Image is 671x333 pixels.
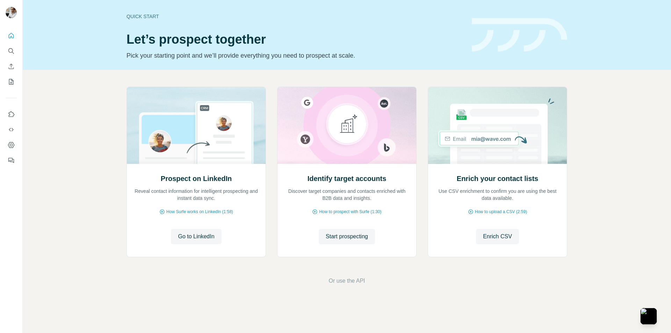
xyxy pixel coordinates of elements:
[277,87,417,164] img: Identify target accounts
[308,174,387,183] h2: Identify target accounts
[6,75,17,88] button: My lists
[483,232,512,241] span: Enrich CSV
[6,139,17,151] button: Dashboard
[127,51,463,60] p: Pick your starting point and we’ll provide everything you need to prospect at scale.
[178,232,214,241] span: Go to LinkedIn
[475,209,527,215] span: How to upload a CSV (2:59)
[161,174,232,183] h2: Prospect on LinkedIn
[476,229,519,244] button: Enrich CSV
[319,229,375,244] button: Start prospecting
[435,188,560,202] p: Use CSV enrichment to confirm you are using the best data available.
[284,188,409,202] p: Discover target companies and contacts enriched with B2B data and insights.
[166,209,233,215] span: How Surfe works on LinkedIn (1:58)
[6,29,17,42] button: Quick start
[6,108,17,121] button: Use Surfe on LinkedIn
[127,32,463,46] h1: Let’s prospect together
[127,87,266,164] img: Prospect on LinkedIn
[171,229,221,244] button: Go to LinkedIn
[127,13,463,20] div: Quick start
[457,174,538,183] h2: Enrich your contact lists
[6,154,17,167] button: Feedback
[428,87,567,164] img: Enrich your contact lists
[472,18,567,52] img: banner
[6,7,17,18] img: Avatar
[6,123,17,136] button: Use Surfe API
[6,45,17,57] button: Search
[134,188,259,202] p: Reveal contact information for intelligent prospecting and instant data sync.
[319,209,381,215] span: How to prospect with Surfe (1:30)
[326,232,368,241] span: Start prospecting
[6,60,17,73] button: Enrich CSV
[329,277,365,285] button: Or use the API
